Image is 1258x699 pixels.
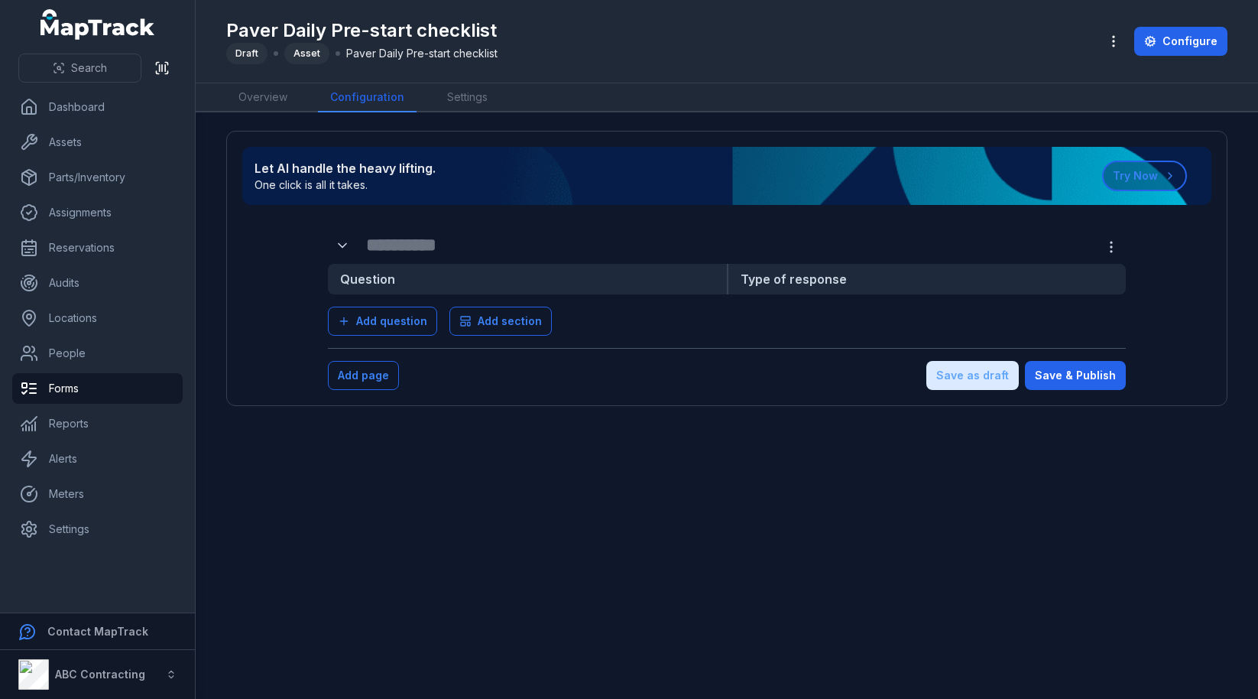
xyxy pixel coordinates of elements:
a: Settings [435,83,500,112]
a: Forms [12,373,183,404]
a: Locations [12,303,183,333]
a: Dashboard [12,92,183,122]
button: more-detail [1097,232,1126,262]
a: Parts/Inventory [12,162,183,193]
button: Try Now [1102,161,1187,191]
div: Asset [284,43,329,64]
strong: Contact MapTrack [47,625,148,638]
a: Overview [226,83,300,112]
strong: Question [328,264,727,294]
button: Search [18,54,141,83]
a: Assets [12,127,183,158]
a: Reservations [12,232,183,263]
a: Configure [1134,27,1227,56]
h1: Paver Daily Pre-start checklist [226,18,498,43]
a: People [12,338,183,369]
div: :r1:-form-item-label [328,231,360,260]
span: Add question [356,314,427,329]
a: MapTrack [41,9,155,40]
a: Reports [12,408,183,439]
strong: ABC Contracting [55,668,145,681]
button: Expand [328,231,357,260]
span: One click is all it takes. [255,177,436,193]
a: Audits [12,268,183,298]
a: Assignments [12,197,183,228]
button: Save as draft [926,361,1019,390]
a: Configuration [318,83,417,112]
strong: Let AI handle the heavy lifting. [255,159,436,177]
a: Alerts [12,444,183,474]
button: Add page [328,361,399,390]
strong: Type of response [727,264,1126,294]
span: Paver Daily Pre-start checklist [346,46,498,61]
button: Add question [328,307,437,336]
button: Save & Publish [1025,361,1126,390]
a: Meters [12,479,183,509]
button: Add section [449,307,552,336]
div: Draft [226,43,267,64]
span: Search [71,60,107,76]
a: Settings [12,514,183,545]
span: Add section [478,314,542,329]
